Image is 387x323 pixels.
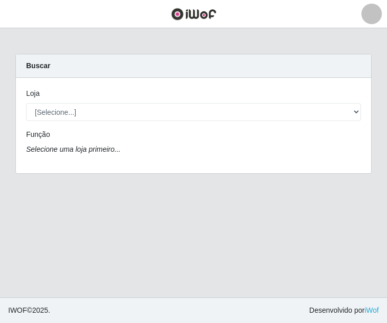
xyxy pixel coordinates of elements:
[171,8,217,21] img: CoreUI Logo
[8,305,50,316] span: © 2025 .
[309,305,379,316] span: Desenvolvido por
[26,129,50,140] label: Função
[26,145,120,153] i: Selecione uma loja primeiro...
[364,306,379,314] a: iWof
[8,306,27,314] span: IWOF
[26,88,39,99] label: Loja
[26,62,50,70] strong: Buscar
